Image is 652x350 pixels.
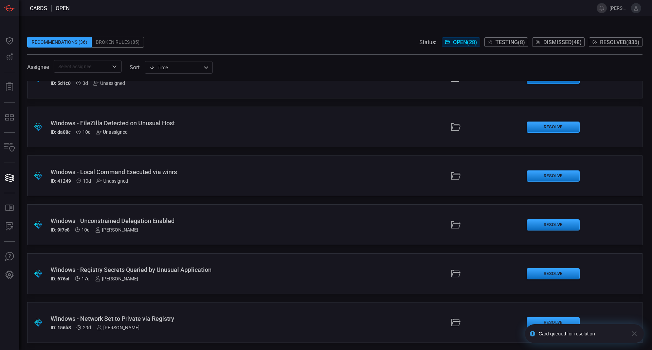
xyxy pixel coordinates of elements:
[1,49,18,65] button: Detections
[27,37,92,48] div: Recommendations (36)
[543,39,582,45] span: Dismissed ( 48 )
[484,37,528,47] button: Testing(8)
[51,80,71,86] h5: ID: 5d1c0
[1,33,18,49] button: Dashboard
[51,276,70,281] h5: ID: 676cf
[1,109,18,126] button: MITRE - Detection Posture
[27,64,49,70] span: Assignee
[51,178,71,184] h5: ID: 41249
[1,267,18,283] button: Preferences
[1,248,18,265] button: Ask Us A Question
[610,5,628,11] span: [PERSON_NAME].[PERSON_NAME]
[51,217,266,224] div: Windows - Unconstrained Delegation Enabled
[81,227,90,233] span: Sep 14, 2025 5:15 AM
[51,266,266,273] div: Windows - Registry Secrets Queried by Unusual Application
[527,268,580,279] button: Resolve
[527,219,580,231] button: Resolve
[30,5,47,12] span: Cards
[51,129,71,135] h5: ID: da08c
[1,79,18,95] button: Reports
[96,129,128,135] div: Unassigned
[56,5,70,12] span: open
[51,315,266,322] div: Windows - Network Set to Private via Registry
[51,325,71,330] h5: ID: 156b8
[56,62,108,71] input: Select assignee
[95,227,138,233] div: [PERSON_NAME]
[51,119,266,127] div: Windows - FileZilla Detected on Unusual Host
[51,227,70,233] h5: ID: 9f7c8
[495,39,525,45] span: Testing ( 8 )
[527,170,580,182] button: Resolve
[93,80,125,86] div: Unassigned
[1,140,18,156] button: Inventory
[1,218,18,235] button: ALERT ANALYSIS
[419,39,436,45] span: Status:
[539,331,626,336] div: Card queued for resolution
[453,39,477,45] span: Open ( 28 )
[83,129,91,135] span: Sep 14, 2025 5:16 AM
[130,64,140,71] label: sort
[95,276,138,281] div: [PERSON_NAME]
[149,64,202,71] div: Time
[442,37,480,47] button: Open(28)
[83,178,91,184] span: Sep 14, 2025 5:16 AM
[83,325,91,330] span: Aug 26, 2025 3:34 AM
[51,168,266,176] div: Windows - Local Command Executed via winrs
[83,80,88,86] span: Sep 21, 2025 2:05 AM
[81,276,90,281] span: Sep 07, 2025 7:11 AM
[96,325,140,330] div: [PERSON_NAME]
[92,37,144,48] div: Broken Rules (85)
[527,317,580,328] button: Resolve
[1,170,18,186] button: Cards
[589,37,642,47] button: Resolved(836)
[96,178,128,184] div: Unassigned
[527,122,580,133] button: Resolve
[110,62,119,71] button: Open
[532,37,585,47] button: Dismissed(48)
[600,39,639,45] span: Resolved ( 836 )
[1,200,18,216] button: Rule Catalog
